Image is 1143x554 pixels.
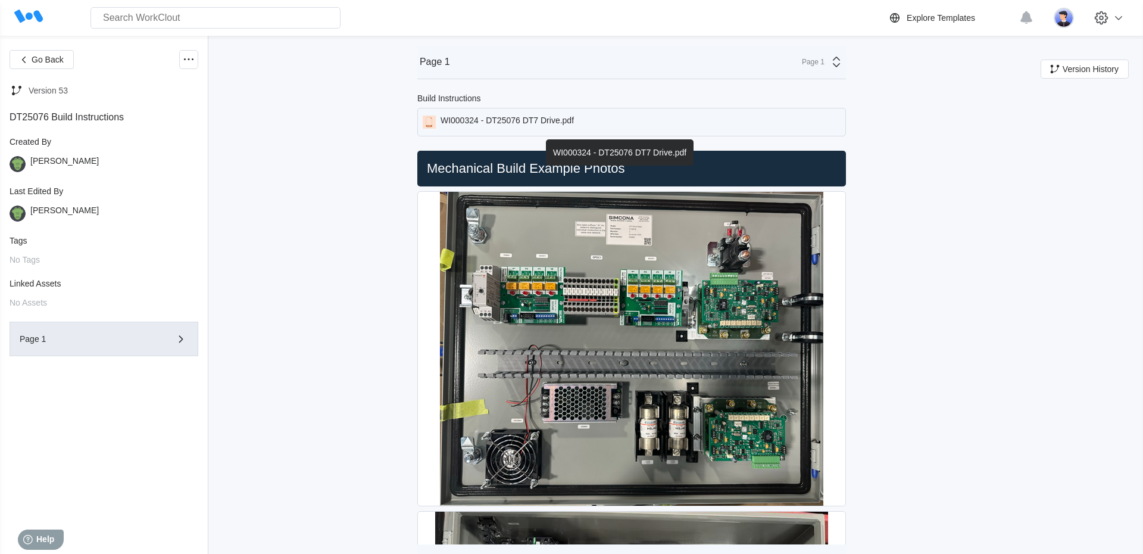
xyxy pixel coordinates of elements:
[1054,8,1074,28] img: user-5.png
[10,322,198,356] button: Page 1
[1063,65,1119,73] span: Version History
[888,11,1013,25] a: Explore Templates
[10,236,198,245] div: Tags
[10,137,198,147] div: Created By
[20,335,154,343] div: Page 1
[10,156,26,172] img: gator.png
[30,156,99,172] div: [PERSON_NAME]
[10,50,74,69] button: Go Back
[422,160,841,177] h2: Mechanical Build Example Photos
[10,112,198,123] div: DT25076 Build Instructions
[10,298,198,307] div: No Assets
[907,13,975,23] div: Explore Templates
[10,186,198,196] div: Last Edited By
[10,255,198,264] div: No Tags
[440,192,823,506] img: Screenshot2024-11-22132739.jpg
[441,116,574,129] div: WI000324 - DT25076 DT7 Drive.pdf
[10,206,26,222] img: gator.png
[30,206,99,222] div: [PERSON_NAME]
[29,86,68,95] div: Version 53
[420,57,450,67] div: Page 1
[1041,60,1129,79] button: Version History
[10,279,198,288] div: Linked Assets
[32,55,64,64] span: Go Back
[795,58,825,66] div: Page 1
[417,94,481,103] div: Build Instructions
[546,139,694,166] div: WI000324 - DT25076 DT7 Drive.pdf
[90,7,341,29] input: Search WorkClout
